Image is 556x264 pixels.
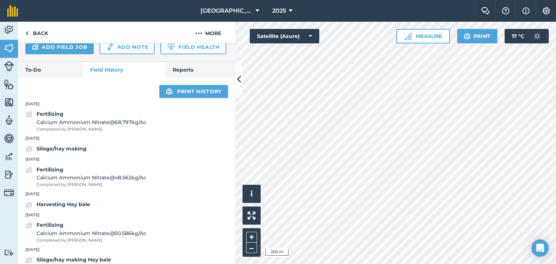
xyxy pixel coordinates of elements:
button: More [181,22,235,43]
a: Harvesting Hay bale [25,200,90,209]
img: svg+xml;base64,PD94bWwgdmVyc2lvbj0iMS4wIiBlbmNvZGluZz0idXRmLTgiPz4KPCEtLSBHZW5lcmF0b3I6IEFkb2JlIE... [4,115,14,126]
p: [DATE] [18,156,235,163]
img: svg+xml;base64,PD94bWwgdmVyc2lvbj0iMS4wIiBlbmNvZGluZz0idXRmLTgiPz4KPCEtLSBHZW5lcmF0b3I6IEFkb2JlIE... [4,188,14,198]
img: svg+xml;base64,PD94bWwgdmVyc2lvbj0iMS4wIiBlbmNvZGluZz0idXRmLTgiPz4KPCEtLSBHZW5lcmF0b3I6IEFkb2JlIE... [25,145,32,153]
a: Reports [165,62,235,78]
strong: Fertilizing [37,111,63,117]
a: Add field job [25,40,94,54]
img: A question mark icon [501,7,510,14]
span: Calcium Ammonium Nitrate @ 68.797 kg / Ac [37,118,146,126]
img: svg+xml;base64,PD94bWwgdmVyc2lvbj0iMS4wIiBlbmNvZGluZz0idXRmLTgiPz4KPCEtLSBHZW5lcmF0b3I6IEFkb2JlIE... [4,133,14,144]
img: fieldmargin Logo [7,5,18,17]
a: Back [18,22,55,43]
button: 17 °C [505,29,549,43]
img: svg+xml;base64,PD94bWwgdmVyc2lvbj0iMS4wIiBlbmNvZGluZz0idXRmLTgiPz4KPCEtLSBHZW5lcmF0b3I6IEFkb2JlIE... [4,25,14,35]
p: [DATE] [18,212,235,218]
img: svg+xml;base64,PHN2ZyB4bWxucz0iaHR0cDovL3d3dy53My5vcmcvMjAwMC9zdmciIHdpZHRoPSIyMCIgaGVpZ2h0PSIyNC... [195,29,202,38]
img: svg+xml;base64,PD94bWwgdmVyc2lvbj0iMS4wIiBlbmNvZGluZz0idXRmLTgiPz4KPCEtLSBHZW5lcmF0b3I6IEFkb2JlIE... [4,169,14,180]
button: Satellite (Azure) [250,29,319,43]
button: Measure [396,29,450,43]
img: svg+xml;base64,PD94bWwgdmVyc2lvbj0iMS4wIiBlbmNvZGluZz0idXRmLTgiPz4KPCEtLSBHZW5lcmF0b3I6IEFkb2JlIE... [106,43,114,51]
button: + [246,232,257,243]
strong: Silage/hay making Hay bale [37,256,111,263]
div: Open Intercom Messenger [531,239,549,257]
img: svg+xml;base64,PHN2ZyB4bWxucz0iaHR0cDovL3d3dy53My5vcmcvMjAwMC9zdmciIHdpZHRoPSIxOSIgaGVpZ2h0PSIyNC... [464,32,471,41]
img: svg+xml;base64,PHN2ZyB4bWxucz0iaHR0cDovL3d3dy53My5vcmcvMjAwMC9zdmciIHdpZHRoPSI1NiIgaGVpZ2h0PSI2MC... [4,43,14,54]
span: Completed by [PERSON_NAME] [37,126,146,133]
img: svg+xml;base64,PHN2ZyB4bWxucz0iaHR0cDovL3d3dy53My5vcmcvMjAwMC9zdmciIHdpZHRoPSI1NiIgaGVpZ2h0PSI2MC... [4,79,14,90]
img: svg+xml;base64,PD94bWwgdmVyc2lvbj0iMS4wIiBlbmNvZGluZz0idXRmLTgiPz4KPCEtLSBHZW5lcmF0b3I6IEFkb2JlIE... [4,61,14,71]
strong: Fertilizing [37,166,63,173]
button: – [246,243,257,253]
img: Two speech bubbles overlapping with the left bubble in the forefront [481,7,490,14]
img: svg+xml;base64,PD94bWwgdmVyc2lvbj0iMS4wIiBlbmNvZGluZz0idXRmLTgiPz4KPCEtLSBHZW5lcmF0b3I6IEFkb2JlIE... [25,110,32,119]
a: Print history [159,85,228,98]
span: Completed by [PERSON_NAME] [37,182,146,188]
img: A cog icon [542,7,551,14]
span: Calcium Ammonium Nitrate @ 50.586 kg / Ac [37,229,146,237]
img: svg+xml;base64,PHN2ZyB4bWxucz0iaHR0cDovL3d3dy53My5vcmcvMjAwMC9zdmciIHdpZHRoPSIxNyIgaGVpZ2h0PSIxNy... [522,7,530,15]
img: svg+xml;base64,PD94bWwgdmVyc2lvbj0iMS4wIiBlbmNvZGluZz0idXRmLTgiPz4KPCEtLSBHZW5lcmF0b3I6IEFkb2JlIE... [25,200,32,209]
img: svg+xml;base64,PD94bWwgdmVyc2lvbj0iMS4wIiBlbmNvZGluZz0idXRmLTgiPz4KPCEtLSBHZW5lcmF0b3I6IEFkb2JlIE... [4,151,14,162]
a: Add note [100,40,155,54]
p: [DATE] [18,247,235,253]
img: Ruler icon [404,33,412,40]
img: svg+xml;base64,PHN2ZyB4bWxucz0iaHR0cDovL3d3dy53My5vcmcvMjAwMC9zdmciIHdpZHRoPSI1NiIgaGVpZ2h0PSI2MC... [4,97,14,108]
a: FertilizingCalcium Ammonium Nitrate@48.562kg/AcCompleted by [PERSON_NAME] [25,166,146,188]
strong: Harvesting Hay bale [37,201,90,208]
span: [GEOGRAPHIC_DATA] [201,7,253,15]
button: i [243,185,261,203]
a: Field History [83,62,165,78]
span: Completed by [PERSON_NAME] [37,237,146,244]
strong: Silage/hay making [37,145,87,152]
img: svg+xml;base64,PD94bWwgdmVyc2lvbj0iMS4wIiBlbmNvZGluZz0idXRmLTgiPz4KPCEtLSBHZW5lcmF0b3I6IEFkb2JlIE... [530,29,544,43]
img: svg+xml;base64,PD94bWwgdmVyc2lvbj0iMS4wIiBlbmNvZGluZz0idXRmLTgiPz4KPCEtLSBHZW5lcmF0b3I6IEFkb2JlIE... [25,221,32,230]
p: [DATE] [18,135,235,142]
span: i [250,189,253,198]
img: svg+xml;base64,PD94bWwgdmVyc2lvbj0iMS4wIiBlbmNvZGluZz0idXRmLTgiPz4KPCEtLSBHZW5lcmF0b3I6IEFkb2JlIE... [4,249,14,256]
a: Silage/hay making [25,145,87,153]
img: Four arrows, one pointing top left, one top right, one bottom right and the last bottom left [248,212,256,220]
strong: Fertilizing [37,222,63,228]
img: svg+xml;base64,PD94bWwgdmVyc2lvbj0iMS4wIiBlbmNvZGluZz0idXRmLTgiPz4KPCEtLSBHZW5lcmF0b3I6IEFkb2JlIE... [32,43,39,51]
span: Calcium Ammonium Nitrate @ 48.562 kg / Ac [37,174,146,182]
p: [DATE] [18,101,235,107]
a: FertilizingCalcium Ammonium Nitrate@50.586kg/AcCompleted by [PERSON_NAME] [25,221,146,243]
a: To-Do [18,62,83,78]
button: Print [457,29,498,43]
img: svg+xml;base64,PHN2ZyB4bWxucz0iaHR0cDovL3d3dy53My5vcmcvMjAwMC9zdmciIHdpZHRoPSI5IiBoZWlnaHQ9IjI0Ii... [25,29,29,38]
span: 2025 [272,7,286,15]
span: 17 ° C [512,29,524,43]
a: FertilizingCalcium Ammonium Nitrate@68.797kg/AcCompleted by [PERSON_NAME] [25,110,146,132]
p: [DATE] [18,191,235,197]
a: Field Health [160,40,226,54]
img: svg+xml;base64,PHN2ZyB4bWxucz0iaHR0cDovL3d3dy53My5vcmcvMjAwMC9zdmciIHdpZHRoPSIxOSIgaGVpZ2h0PSIyNC... [166,87,173,96]
img: svg+xml;base64,PD94bWwgdmVyc2lvbj0iMS4wIiBlbmNvZGluZz0idXRmLTgiPz4KPCEtLSBHZW5lcmF0b3I6IEFkb2JlIE... [25,166,32,174]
